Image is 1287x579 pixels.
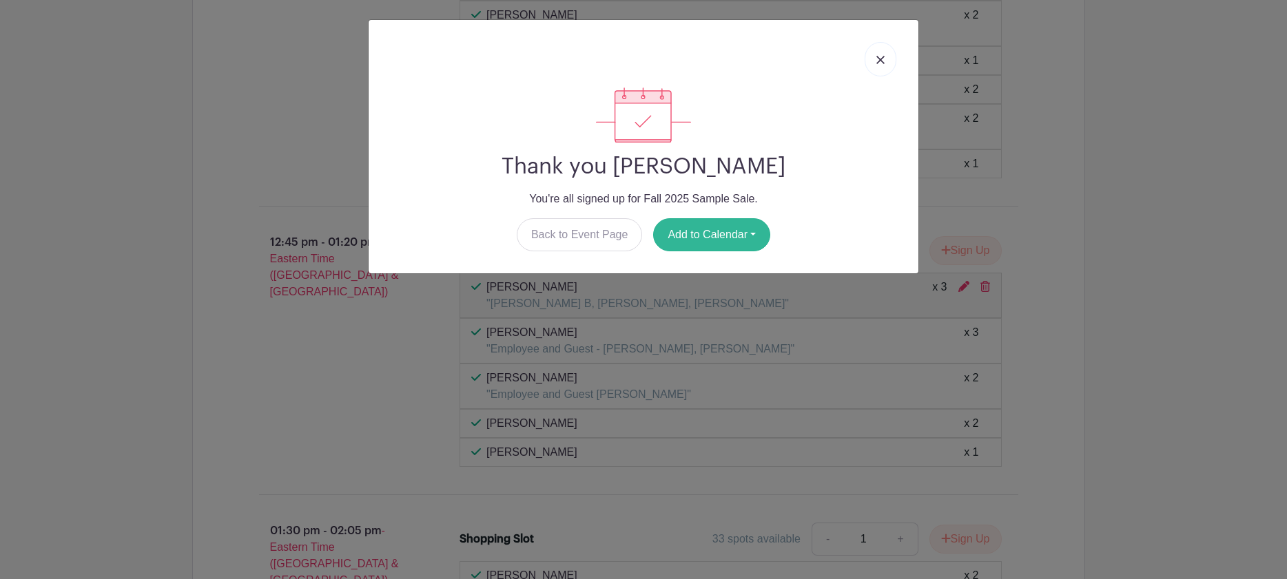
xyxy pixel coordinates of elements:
[876,56,885,64] img: close_button-5f87c8562297e5c2d7936805f587ecaba9071eb48480494691a3f1689db116b3.svg
[380,154,907,180] h2: Thank you [PERSON_NAME]
[380,191,907,207] p: You're all signed up for Fall 2025 Sample Sale.
[653,218,770,251] button: Add to Calendar
[517,218,643,251] a: Back to Event Page
[596,87,691,143] img: signup_complete-c468d5dda3e2740ee63a24cb0ba0d3ce5d8a4ecd24259e683200fb1569d990c8.svg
